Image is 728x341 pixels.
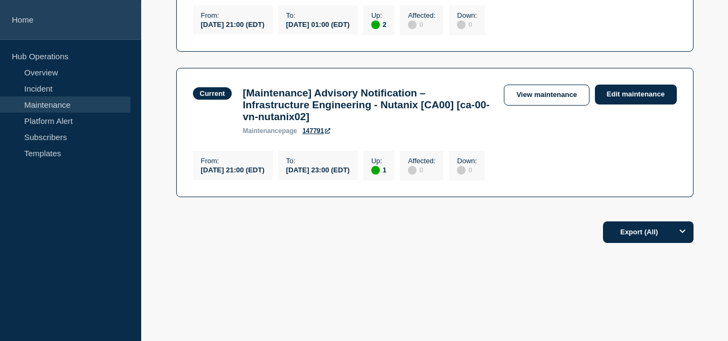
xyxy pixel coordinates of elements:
p: Up : [371,157,386,165]
button: Export (All) [603,221,694,243]
div: [DATE] 01:00 (EDT) [286,19,350,29]
div: Current [200,89,225,98]
p: From : [201,157,265,165]
div: disabled [457,166,466,175]
span: maintenance [242,127,282,135]
div: up [371,20,380,29]
div: 0 [408,165,435,175]
div: 1 [371,165,386,175]
div: [DATE] 21:00 (EDT) [201,165,265,174]
p: Affected : [408,11,435,19]
div: 2 [371,19,386,29]
div: [DATE] 21:00 (EDT) [201,19,265,29]
div: [DATE] 23:00 (EDT) [286,165,350,174]
a: 147791 [302,127,330,135]
div: disabled [408,166,417,175]
a: View maintenance [504,85,589,106]
p: From : [201,11,265,19]
div: disabled [408,20,417,29]
div: 0 [408,19,435,29]
div: disabled [457,20,466,29]
div: 0 [457,19,477,29]
p: To : [286,157,350,165]
div: up [371,166,380,175]
a: Edit maintenance [595,85,677,105]
p: Affected : [408,157,435,165]
button: Options [672,221,694,243]
p: To : [286,11,350,19]
p: Down : [457,157,477,165]
p: page [242,127,297,135]
div: 0 [457,165,477,175]
h3: [Maintenance] Advisory Notification – Infrastructure Engineering - Nutanix [CA00] [ca-00-vn-nutan... [242,87,493,123]
p: Up : [371,11,386,19]
p: Down : [457,11,477,19]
